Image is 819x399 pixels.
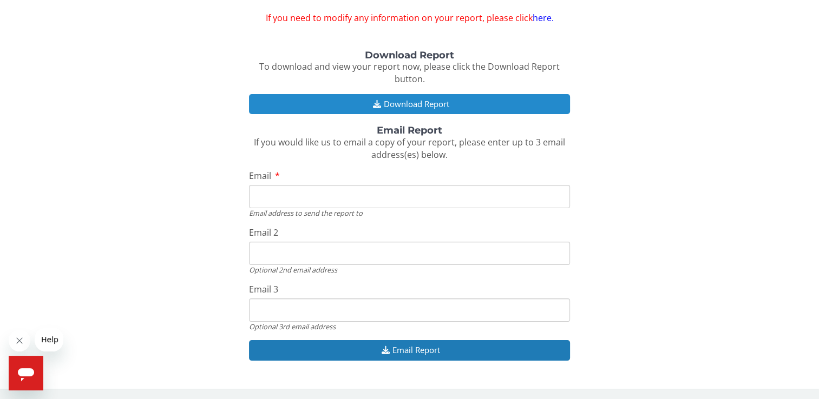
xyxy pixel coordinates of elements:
[259,61,560,85] span: To download and view your report now, please click the Download Report button.
[377,124,442,136] strong: Email Report
[249,208,570,218] div: Email address to send the report to
[249,94,570,114] button: Download Report
[35,328,63,351] iframe: Message from company
[249,12,570,24] span: If you need to modify any information on your report, please click
[365,49,454,61] strong: Download Report
[249,170,271,182] span: Email
[249,227,278,238] span: Email 2
[249,340,570,360] button: Email Report
[9,356,43,390] iframe: Button to launch messaging window
[249,283,278,295] span: Email 3
[9,330,30,351] iframe: Close message
[249,322,570,331] div: Optional 3rd email address
[254,136,565,161] span: If you would like us to email a copy of your report, please enter up to 3 email address(es) below.
[532,12,553,24] a: here.
[249,265,570,275] div: Optional 2nd email address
